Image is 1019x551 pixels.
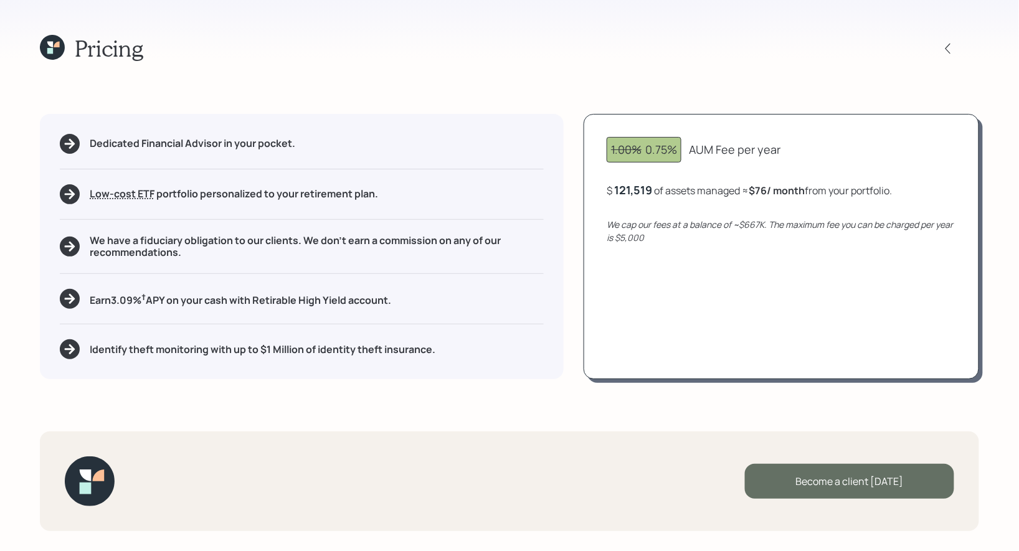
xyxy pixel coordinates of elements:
div: Become a client [DATE] [745,464,954,499]
h5: portfolio personalized to your retirement plan. [90,188,378,200]
h5: Earn 3.09 % APY on your cash with Retirable High Yield account. [90,291,391,307]
div: 0.75% [611,141,677,158]
i: We cap our fees at a balance of ~$667K. The maximum fee you can be charged per year is $5,000 [607,219,953,243]
h5: We have a fiduciary obligation to our clients. We don't earn a commission on any of our recommend... [90,235,544,258]
sup: † [141,291,146,303]
span: 1.00% [611,142,642,157]
h5: Identify theft monitoring with up to $1 Million of identity theft insurance. [90,344,435,356]
h5: Dedicated Financial Advisor in your pocket. [90,138,295,149]
div: AUM Fee per year [689,141,780,158]
div: 121,519 [614,182,652,197]
div: $ of assets managed ≈ from your portfolio . [607,182,892,198]
b: $76 / month [749,184,805,197]
iframe: Customer reviews powered by Trustpilot [130,445,288,539]
span: Low-cost ETF [90,187,154,200]
h1: Pricing [75,35,143,62]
